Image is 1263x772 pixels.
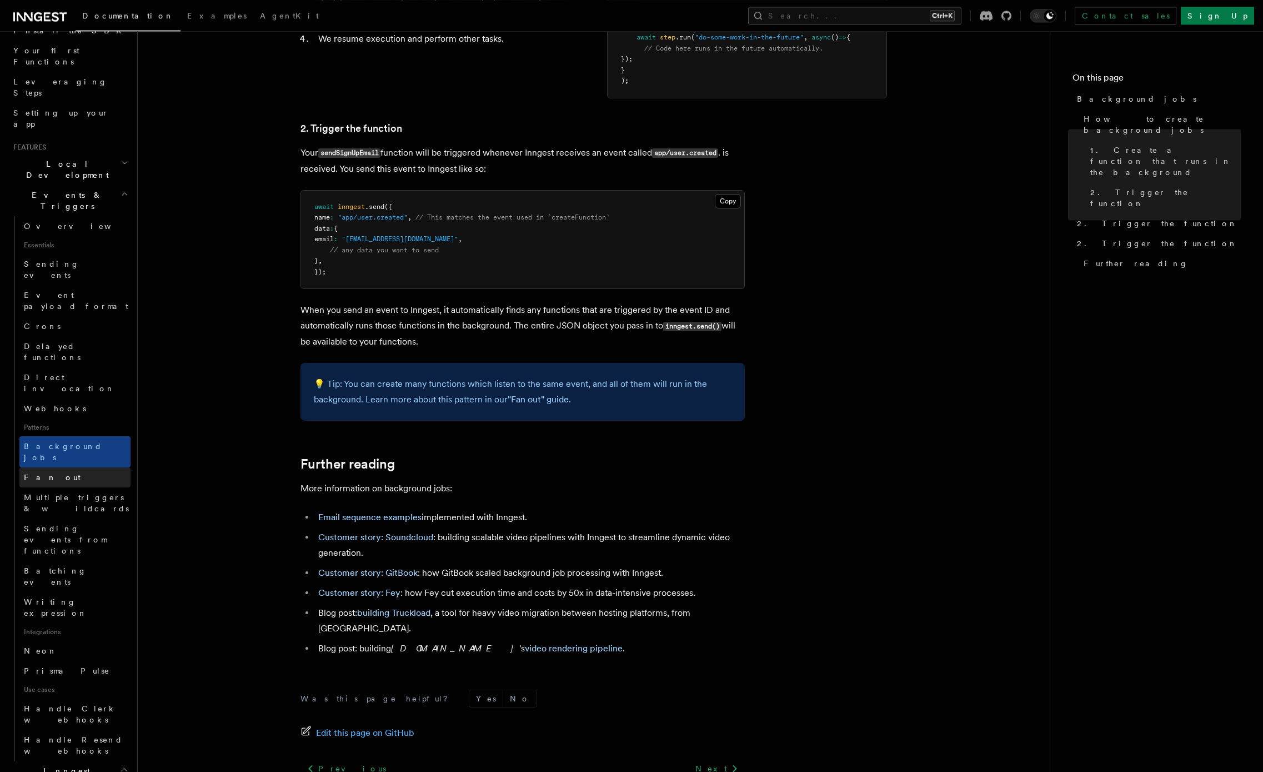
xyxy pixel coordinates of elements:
[19,561,131,592] a: Batching events
[1181,7,1254,24] a: Sign Up
[9,190,121,212] span: Events & Triggers
[300,456,395,472] a: Further reading
[715,194,741,208] button: Copy
[13,77,107,97] span: Leveraging Steps
[24,735,123,755] span: Handle Resend webhooks
[19,487,131,519] a: Multiple triggers & wildcards
[315,641,745,656] li: Blog post: building 's .
[24,666,110,675] span: Prisma Pulse
[1077,93,1196,104] span: Background jobs
[338,213,408,221] span: "app/user.created"
[76,3,181,31] a: Documentation
[315,565,745,581] li: : how GitBook scaled background job processing with Inngest.
[24,342,81,362] span: Delayed functions
[338,203,365,211] span: inngest
[13,46,79,66] span: Your first Functions
[318,257,322,265] span: ,
[9,72,131,103] a: Leveraging Steps
[1090,187,1241,209] span: 2. Trigger the function
[19,316,131,336] a: Crons
[330,213,334,221] span: :
[1072,89,1241,109] a: Background jobs
[621,55,633,63] span: });
[318,148,380,158] code: sendSignUpEmail
[318,567,418,578] a: Customer story: GitBook
[19,730,131,761] a: Handle Resend webhooks
[365,203,384,211] span: .send
[1084,258,1188,269] span: Further reading
[458,235,462,243] span: ,
[19,519,131,561] a: Sending events from functions
[9,154,131,185] button: Local Development
[24,404,86,413] span: Webhooks
[19,216,131,236] a: Overview
[24,493,129,513] span: Multiple triggers & wildcards
[1077,218,1237,229] span: 2. Trigger the function
[675,33,691,41] span: .run
[663,322,721,331] code: inngest.send()
[300,693,455,704] p: Was this page helpful?
[24,704,117,724] span: Handle Clerk webhooks
[314,213,330,221] span: name
[1086,182,1241,213] a: 2. Trigger the function
[24,442,102,462] span: Background jobs
[9,216,131,761] div: Events & Triggers
[469,690,503,707] button: Yes
[691,33,695,41] span: (
[300,302,745,350] p: When you send an event to Inngest, it automatically finds any functions that are triggered by the...
[13,108,109,128] span: Setting up your app
[82,11,174,20] span: Documentation
[316,725,414,741] span: Edit this page on GitHub
[315,530,745,561] li: : building scalable video pipelines with Inngest to streamline dynamic video generation.
[342,235,458,243] span: "[EMAIL_ADDRESS][DOMAIN_NAME]"
[1086,140,1241,182] a: 1. Create a function that runs in the background
[24,473,81,482] span: Fan out
[19,285,131,316] a: Event payload format
[314,376,731,407] p: 💡 Tip: You can create many functions which listen to the same event, and all of them will run in ...
[652,148,718,158] code: app/user.created
[19,592,131,623] a: Writing expression
[1030,9,1056,22] button: Toggle dark mode
[503,690,537,707] button: No
[9,158,121,181] span: Local Development
[831,33,839,41] span: ()
[19,699,131,730] a: Handle Clerk webhooks
[525,643,623,654] a: video rendering pipeline
[260,11,319,20] span: AgentKit
[1084,113,1241,136] span: How to create background jobs
[1079,253,1241,273] a: Further reading
[330,225,334,232] span: :
[24,524,107,555] span: Sending events from functions
[314,203,334,211] span: await
[748,7,961,24] button: Search...Ctrl+K
[1090,145,1241,178] span: 1. Create a function that runs in the background
[19,236,131,254] span: Essentials
[9,103,131,134] a: Setting up your app
[24,291,128,311] span: Event payload format
[24,260,79,280] span: Sending events
[19,367,131,399] a: Direct invocation
[384,203,392,211] span: ({
[660,33,675,41] span: step
[621,66,625,74] span: }
[24,373,115,393] span: Direct invocation
[300,145,745,177] p: Your function will be triggered whenever Inngest receives an event called . is received. You send...
[315,585,745,601] li: : how Fey cut execution time and costs by 50x in data-intensive processes.
[300,481,745,496] p: More information on background jobs:
[508,394,569,405] a: "Fan out" guide
[19,623,131,641] span: Integrations
[315,605,745,636] li: Blog post: , a tool for heavy video migration between hosting platforms, from [GEOGRAPHIC_DATA].
[19,436,131,467] a: Background jobs
[695,33,804,41] span: "do-some-work-in-the-future"
[930,10,955,21] kbd: Ctrl+K
[644,44,823,52] span: // Code here runs in the future automatically.
[811,33,831,41] span: async
[318,587,400,598] a: Customer story: Fey
[24,566,87,586] span: Batching events
[24,597,87,617] span: Writing expression
[334,225,338,232] span: {
[1079,109,1241,140] a: How to create background jobs
[1072,233,1241,253] a: 2. Trigger the function
[1077,238,1237,249] span: 2. Trigger the function
[804,33,808,41] span: ,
